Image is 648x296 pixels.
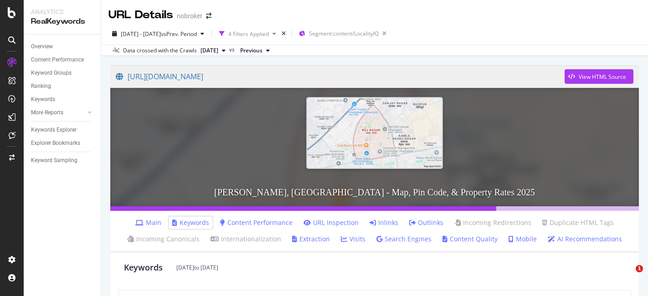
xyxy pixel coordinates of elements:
div: Keyword Groups [31,68,72,78]
a: URL Inspection [303,218,359,227]
span: vs Prev. Period [161,30,197,38]
div: Keywords [31,95,55,104]
a: Visits [341,235,365,244]
div: Explorer Bookmarks [31,138,80,148]
a: [URL][DOMAIN_NAME] [116,65,565,88]
a: Outlinks [409,218,443,227]
a: Duplicate HTML Tags [542,218,614,227]
div: RealKeywords [31,16,93,27]
button: [DATE] [197,45,229,56]
a: Keyword Groups [31,68,94,78]
div: 4 Filters Applied [228,30,269,38]
div: View HTML Source [579,73,626,81]
a: Keywords Explorer [31,125,94,135]
a: Main [135,218,161,227]
button: [DATE] - [DATE]vsPrev. Period [108,26,208,41]
span: 2025 Sep. 1st [201,46,218,55]
img: Raj Nagar, Ghaziabad - Map, Pin Code, & Property Rates 2025 [306,97,443,169]
a: AI Recommendations [548,235,622,244]
a: Content Quality [442,235,498,244]
div: URL Details [108,7,173,23]
a: More Reports [31,108,85,117]
button: Previous [237,45,273,56]
div: More Reports [31,108,63,117]
div: Overview [31,42,53,51]
a: Incoming Canonicals [128,235,200,244]
a: Content Performance [220,218,293,227]
div: Ranking [31,82,51,91]
a: Mobile [509,235,537,244]
button: Segment:content/LocalityIQ [295,26,390,41]
h3: [PERSON_NAME], [GEOGRAPHIC_DATA] - Map, Pin Code, & Property Rates 2025 [110,178,639,206]
div: Data crossed with the Crawls [123,46,197,55]
span: Previous [240,46,262,55]
a: Keywords [31,95,94,104]
a: Extraction [292,235,330,244]
a: Incoming Redirections [454,218,531,227]
a: Overview [31,42,94,51]
div: arrow-right-arrow-left [206,13,211,19]
button: 4 Filters Applied [216,26,280,41]
a: Content Performance [31,55,94,65]
div: Analytics [31,7,93,16]
div: Content Performance [31,55,84,65]
div: [DATE] to [DATE] [176,264,218,271]
div: Keywords Explorer [31,125,77,135]
a: Ranking [31,82,94,91]
a: Keyword Sampling [31,156,94,165]
iframe: Intercom live chat [617,265,639,287]
a: Keywords [172,218,209,227]
span: vs [229,46,237,54]
span: [DATE] - [DATE] [121,30,161,38]
div: times [280,29,288,38]
a: Inlinks [370,218,398,227]
a: Explorer Bookmarks [31,138,94,148]
div: nobroker [177,11,202,20]
button: View HTML Source [565,69,633,84]
div: Keywords [124,262,163,274]
span: Segment: content/LocalityIQ [309,30,379,37]
div: Keyword Sampling [31,156,77,165]
a: Search Engines [376,235,432,244]
span: 1 [636,265,643,272]
a: Internationalization [211,235,281,244]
